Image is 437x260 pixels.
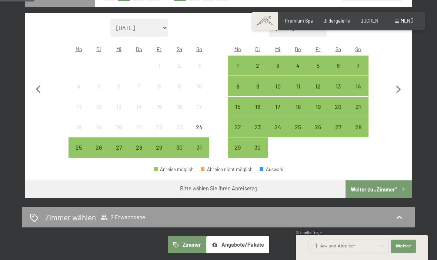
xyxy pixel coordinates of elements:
[170,144,189,163] div: 30
[228,117,248,137] div: Mon Sep 22 2025
[169,56,189,76] div: Anreise nicht möglich
[190,63,209,81] div: 3
[348,117,368,137] div: Anreise möglich
[248,104,267,122] div: 16
[130,144,148,163] div: 28
[228,56,248,76] div: Mon Sep 01 2025
[248,124,267,143] div: 23
[90,104,108,122] div: 12
[268,56,288,76] div: Anreise möglich
[110,144,128,163] div: 27
[206,236,269,253] button: Angebote/Pakete
[177,46,182,52] abbr: Samstag
[288,104,307,122] div: 18
[189,56,209,76] div: Sun Aug 03 2025
[149,137,169,157] div: Fri Aug 29 2025
[169,117,189,137] div: Anreise nicht möglich
[116,46,121,52] abbr: Mittwoch
[69,137,89,157] div: Anreise möglich
[248,137,268,157] div: Tue Sep 30 2025
[308,97,328,117] div: Fri Sep 19 2025
[150,104,169,122] div: 15
[309,104,327,122] div: 19
[328,97,348,117] div: Sat Sep 20 2025
[89,117,109,137] div: Tue Aug 19 2025
[248,76,268,96] div: Tue Sep 09 2025
[189,137,209,157] div: Sun Aug 31 2025
[130,104,148,122] div: 14
[349,104,367,122] div: 21
[328,97,348,117] div: Anreise möglich
[228,124,247,143] div: 22
[316,46,320,52] abbr: Freitag
[329,83,347,102] div: 13
[391,19,406,158] button: Nächster Monat
[349,124,367,143] div: 28
[288,76,308,96] div: Thu Sep 11 2025
[328,117,348,137] div: Sat Sep 27 2025
[328,56,348,76] div: Anreise möglich
[189,117,209,137] div: Sun Aug 24 2025
[285,18,313,24] a: Premium Spa
[228,76,248,96] div: Mon Sep 08 2025
[309,63,327,81] div: 5
[288,97,308,117] div: Anreise möglich
[308,76,328,96] div: Anreise möglich
[109,117,129,137] div: Wed Aug 20 2025
[69,117,89,137] div: Anreise nicht möglich
[329,104,347,122] div: 20
[45,212,96,223] h2: Zimmer wählen
[268,76,288,96] div: Anreise möglich
[288,117,308,137] div: Anreise möglich
[268,56,288,76] div: Wed Sep 03 2025
[90,83,108,102] div: 5
[169,97,189,117] div: Sat Aug 16 2025
[189,56,209,76] div: Anreise nicht möglich
[190,144,209,163] div: 31
[248,137,268,157] div: Anreise möglich
[189,117,209,137] div: Anreise nicht möglich
[129,117,149,137] div: Anreise nicht möglich
[260,167,283,172] div: Auswahl
[90,124,108,143] div: 19
[348,97,368,117] div: Sun Sep 21 2025
[169,137,189,157] div: Anreise möglich
[329,124,347,143] div: 27
[110,124,128,143] div: 20
[169,137,189,157] div: Sat Aug 30 2025
[248,117,268,137] div: Tue Sep 23 2025
[110,83,128,102] div: 6
[150,124,169,143] div: 22
[89,137,109,157] div: Tue Aug 26 2025
[170,83,189,102] div: 9
[169,97,189,117] div: Anreise nicht möglich
[288,83,307,102] div: 11
[268,117,288,137] div: Wed Sep 24 2025
[308,76,328,96] div: Fri Sep 12 2025
[109,137,129,157] div: Wed Aug 27 2025
[69,117,89,137] div: Mon Aug 18 2025
[328,76,348,96] div: Sat Sep 13 2025
[355,46,361,52] abbr: Sonntag
[130,83,148,102] div: 7
[396,243,411,249] span: Weiter
[248,117,268,137] div: Anreise möglich
[228,76,248,96] div: Anreise möglich
[348,117,368,137] div: Sun Sep 28 2025
[329,63,347,81] div: 6
[90,144,108,163] div: 26
[190,104,209,122] div: 17
[268,76,288,96] div: Wed Sep 10 2025
[288,117,308,137] div: Thu Sep 25 2025
[89,76,109,96] div: Anreise nicht möglich
[308,56,328,76] div: Fri Sep 05 2025
[248,63,267,81] div: 2
[109,137,129,157] div: Anreise möglich
[31,19,46,158] button: Vorheriger Monat
[69,83,88,102] div: 4
[296,230,322,235] span: Schnellanfrage
[130,124,148,143] div: 21
[69,76,89,96] div: Anreise nicht möglich
[189,76,209,96] div: Anreise nicht möglich
[150,83,169,102] div: 8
